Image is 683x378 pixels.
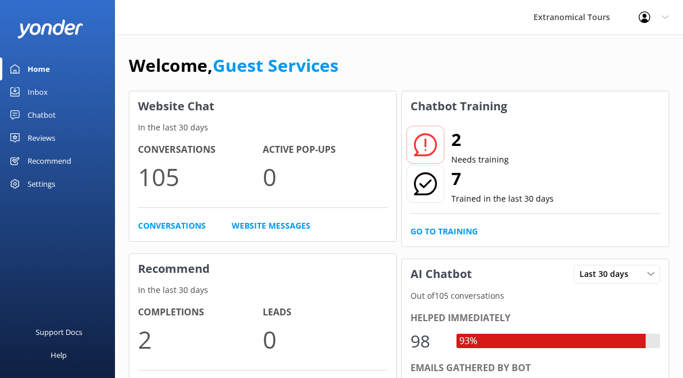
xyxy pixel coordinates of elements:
div: Settings [28,172,55,195]
p: Out of 105 conversations [402,290,669,302]
p: Trained in the last 30 days [451,192,554,205]
div: Inbox [28,80,48,103]
h4: Active Pop-ups [263,142,387,157]
div: Emails gathered by bot [410,361,660,376]
h3: Website Chat [129,91,396,121]
a: Conversations [138,219,206,232]
span: Last 30 days [580,268,635,280]
h3: AI Chatbot [402,259,481,289]
div: Help [51,344,67,367]
h3: Recommend [129,254,396,284]
div: Reviews [28,126,55,149]
h4: Completions [138,305,263,320]
p: 0 [263,157,387,196]
div: 98 [410,327,445,355]
h2: 2 [451,126,509,153]
p: 2 [138,320,263,358]
div: Recommend [28,149,71,172]
h1: Welcome, [129,52,339,79]
div: Chatbot [28,103,56,126]
div: Helped immediately [410,311,660,326]
p: 0 [263,320,387,358]
a: Guest Services [213,53,339,77]
img: yonder-white-logo.png [17,20,83,38]
h4: Conversations [138,142,263,157]
p: In the last 30 days [129,284,396,296]
h4: Leads [263,305,387,320]
div: Home [28,57,50,80]
a: Website Messages [232,219,310,232]
a: Go to Training [410,225,478,238]
h2: 7 [451,165,554,192]
div: 93% [456,334,480,349]
h3: Chatbot Training [402,91,516,121]
p: 105 [138,157,263,196]
p: In the last 30 days [129,121,396,134]
div: Support Docs [36,321,82,344]
p: Needs training [451,153,509,166]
